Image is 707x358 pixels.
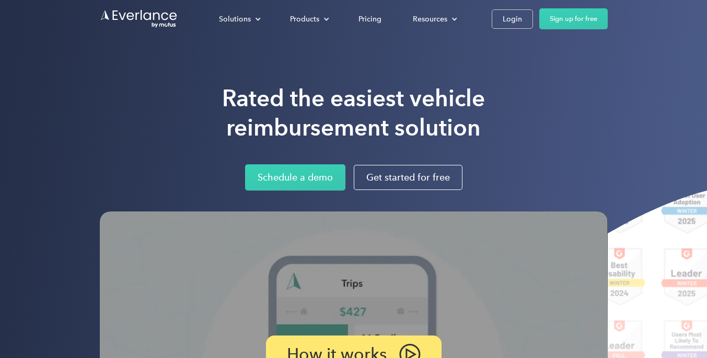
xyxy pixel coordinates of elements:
[100,9,178,29] a: Go to homepage
[539,8,608,29] a: Sign up for free
[348,10,392,28] a: Pricing
[358,13,381,26] div: Pricing
[354,165,462,190] a: Get started for free
[503,13,522,26] div: Login
[413,13,447,26] div: Resources
[245,164,345,191] a: Schedule a demo
[290,13,319,26] div: Products
[492,9,533,29] a: Login
[222,84,485,142] h1: Rated the easiest vehicle reimbursement solution
[219,13,251,26] div: Solutions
